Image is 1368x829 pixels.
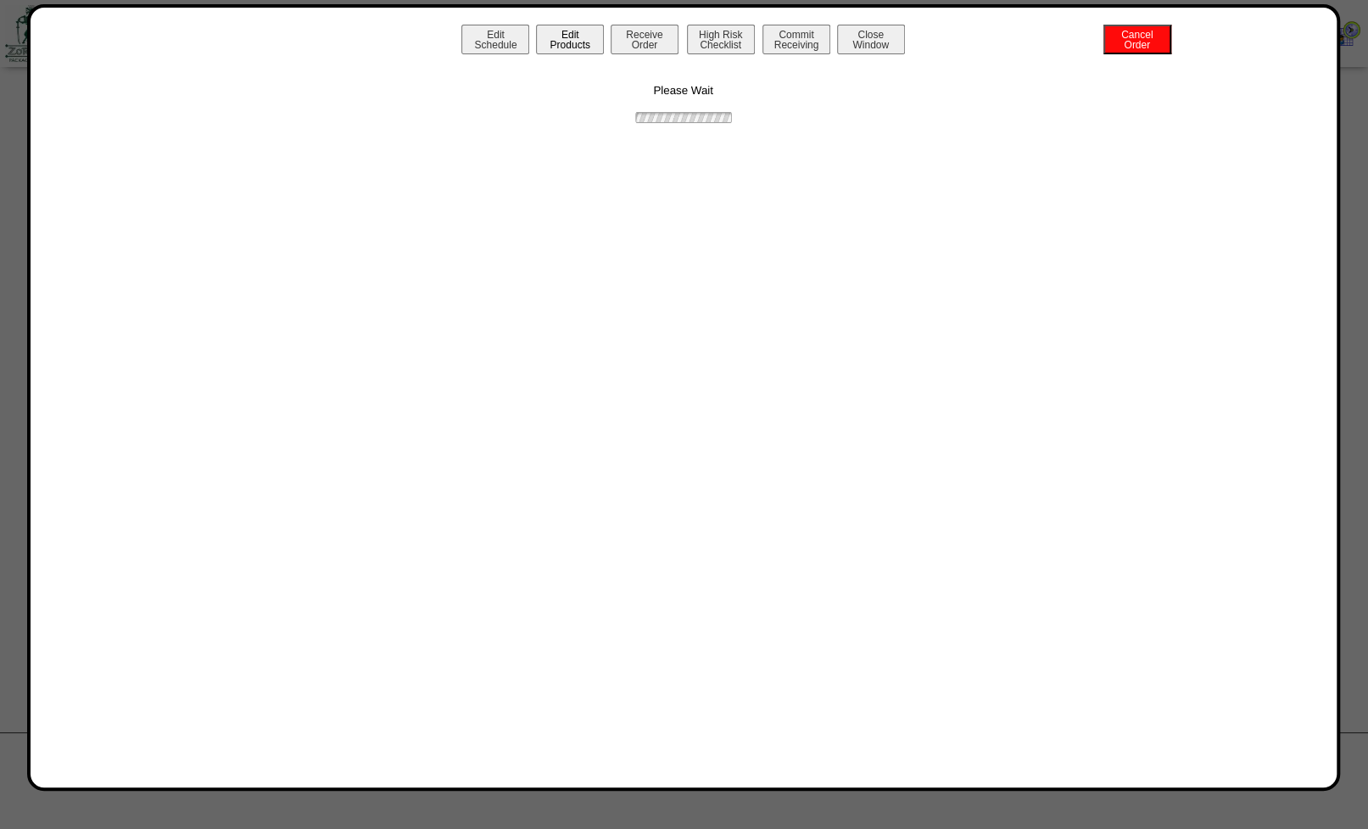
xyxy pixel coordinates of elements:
button: High RiskChecklist [687,25,755,54]
a: High RiskChecklist [685,39,759,51]
button: CancelOrder [1103,25,1171,54]
button: ReceiveOrder [611,25,678,54]
button: EditSchedule [461,25,529,54]
button: EditProducts [536,25,604,54]
img: ajax-loader.gif [633,109,734,126]
button: CommitReceiving [762,25,830,54]
a: CloseWindow [835,38,907,51]
div: Please Wait [47,59,1320,126]
button: CloseWindow [837,25,905,54]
